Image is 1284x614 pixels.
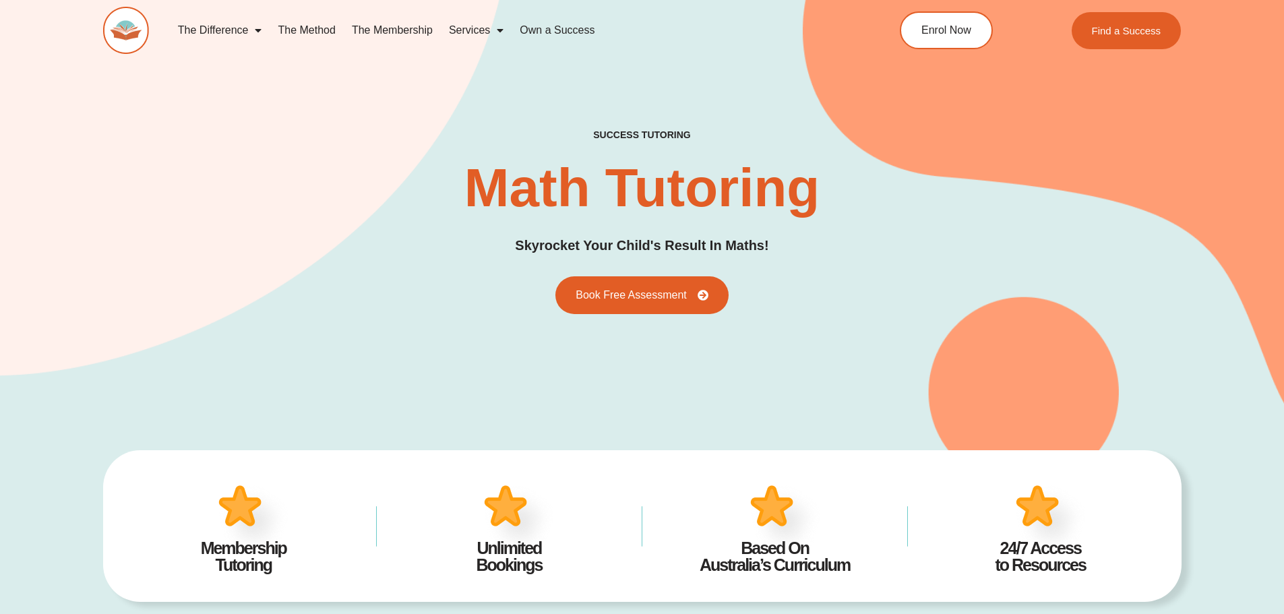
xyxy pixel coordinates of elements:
[441,15,512,46] a: Services
[131,540,357,574] h4: Membership Tutoring
[170,15,838,46] nav: Menu
[270,15,343,46] a: The Method
[344,15,441,46] a: The Membership
[593,129,690,141] h4: success tutoring
[576,290,687,301] span: Book Free Assessment
[555,276,729,314] a: Book Free Assessment
[464,161,820,215] h2: Math Tutoring
[1092,26,1161,36] span: Find a Success
[512,15,603,46] a: Own a Success
[900,11,993,49] a: Enrol Now
[921,25,971,36] span: Enrol Now
[397,540,622,574] h4: Unlimited Bookings
[515,235,768,256] h3: Skyrocket Your Child's Result In Maths!
[170,15,270,46] a: The Difference
[663,540,888,574] h4: Based On Australia’s Curriculum
[928,540,1153,574] h4: 24/7 Access to Resources
[1072,12,1182,49] a: Find a Success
